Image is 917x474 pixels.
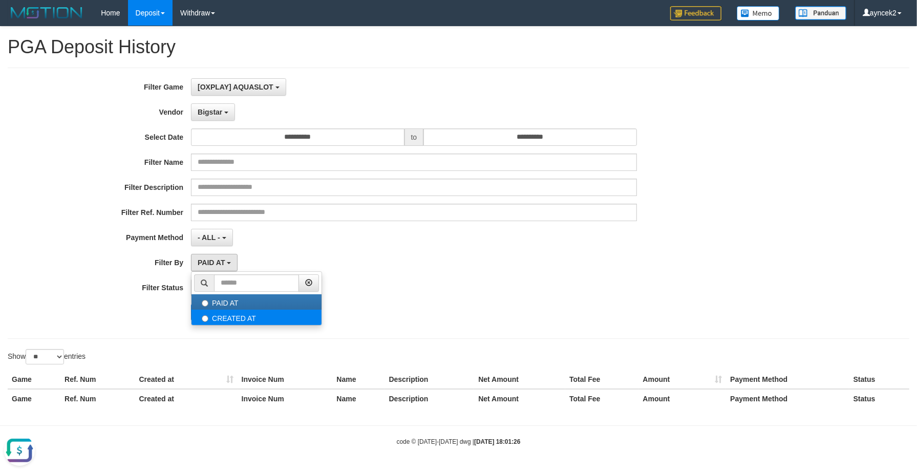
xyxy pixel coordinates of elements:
[8,349,86,364] label: Show entries
[565,370,638,389] th: Total Fee
[191,78,286,96] button: [OXPLAY] AQUASLOT
[198,83,273,91] span: [OXPLAY] AQUASLOT
[60,389,135,408] th: Ref. Num
[26,349,64,364] select: Showentries
[238,389,333,408] th: Invoice Num
[202,315,208,322] input: CREATED AT
[737,6,780,20] img: Button%20Memo.svg
[191,294,322,310] label: PAID AT
[397,438,521,445] small: code © [DATE]-[DATE] dwg |
[474,370,565,389] th: Net Amount
[849,389,909,408] th: Status
[726,370,849,389] th: Payment Method
[639,389,727,408] th: Amount
[238,370,333,389] th: Invoice Num
[8,5,86,20] img: MOTION_logo.png
[385,389,474,408] th: Description
[8,370,60,389] th: Game
[332,370,385,389] th: Name
[385,370,474,389] th: Description
[198,233,220,242] span: - ALL -
[198,258,225,267] span: PAID AT
[191,254,238,271] button: PAID AT
[474,389,565,408] th: Net Amount
[639,370,727,389] th: Amount
[726,389,849,408] th: Payment Method
[202,300,208,307] input: PAID AT
[332,389,385,408] th: Name
[8,37,909,57] h1: PGA Deposit History
[404,128,424,146] span: to
[135,370,238,389] th: Created at
[60,370,135,389] th: Ref. Num
[795,6,846,20] img: panduan.png
[4,4,35,35] button: Open LiveChat chat widget
[474,438,520,445] strong: [DATE] 18:01:26
[135,389,238,408] th: Created at
[191,229,232,246] button: - ALL -
[565,389,638,408] th: Total Fee
[191,310,322,325] label: CREATED AT
[191,103,235,121] button: Bigstar
[198,108,222,116] span: Bigstar
[670,6,721,20] img: Feedback.jpg
[8,389,60,408] th: Game
[849,370,909,389] th: Status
